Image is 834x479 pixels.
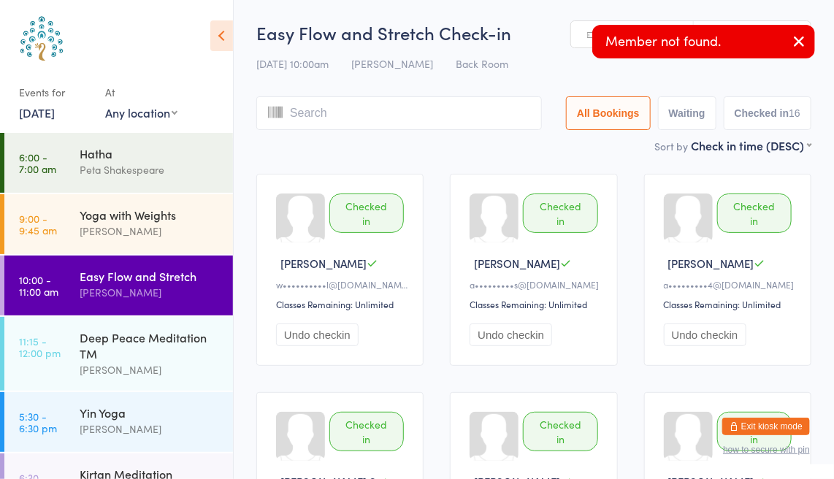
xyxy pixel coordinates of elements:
button: Waiting [658,96,716,130]
h2: Easy Flow and Stretch Check-in [256,20,811,45]
div: Checked in [523,193,597,233]
div: [PERSON_NAME] [80,421,221,437]
input: Search [256,96,542,130]
button: Exit kiosk mode [722,418,810,435]
a: 11:15 -12:00 pmDeep Peace Meditation TM[PERSON_NAME] [4,317,233,391]
div: a•••••••••s@[DOMAIN_NAME] [470,278,602,291]
div: Yoga with Weights [80,207,221,223]
a: [DATE] [19,104,55,120]
div: Classes Remaining: Unlimited [276,298,408,310]
a: 10:00 -11:00 amEasy Flow and Stretch[PERSON_NAME] [4,256,233,315]
span: [PERSON_NAME] [280,256,367,271]
button: Undo checkin [664,323,746,346]
div: Checked in [329,412,404,451]
span: Back Room [456,56,508,71]
div: Hatha [80,145,221,161]
a: 6:00 -7:00 amHathaPeta Shakespeare [4,133,233,193]
button: Undo checkin [276,323,359,346]
div: Checked in [523,412,597,451]
time: 11:15 - 12:00 pm [19,335,61,359]
div: [PERSON_NAME] [80,361,221,378]
div: Classes Remaining: Unlimited [470,298,602,310]
div: 16 [789,107,800,119]
div: Checked in [717,193,792,233]
span: [PERSON_NAME] [351,56,433,71]
div: Deep Peace Meditation TM [80,329,221,361]
span: [PERSON_NAME] [474,256,560,271]
time: 9:00 - 9:45 am [19,212,57,236]
div: Any location [105,104,177,120]
div: Peta Shakespeare [80,161,221,178]
div: At [105,80,177,104]
button: All Bookings [566,96,651,130]
div: Checked in [717,412,792,451]
div: a•••••••••4@[DOMAIN_NAME] [664,278,796,291]
button: how to secure with pin [723,445,810,455]
time: 6:00 - 7:00 am [19,151,56,175]
div: w••••••••••l@[DOMAIN_NAME] [276,278,408,291]
span: [PERSON_NAME] [668,256,754,271]
label: Sort by [654,139,688,153]
div: Member not found. [592,25,815,58]
img: Australian School of Meditation & Yoga [15,11,69,66]
button: Checked in16 [724,96,811,130]
div: Events for [19,80,91,104]
span: [DATE] 10:00am [256,56,329,71]
time: 10:00 - 11:00 am [19,274,58,297]
div: Checked in [329,193,404,233]
button: Undo checkin [470,323,552,346]
a: 9:00 -9:45 amYoga with Weights[PERSON_NAME] [4,194,233,254]
div: Check in time (DESC) [691,137,811,153]
div: Yin Yoga [80,405,221,421]
div: Easy Flow and Stretch [80,268,221,284]
div: Classes Remaining: Unlimited [664,298,796,310]
div: [PERSON_NAME] [80,284,221,301]
time: 5:30 - 6:30 pm [19,410,57,434]
div: [PERSON_NAME] [80,223,221,239]
a: 5:30 -6:30 pmYin Yoga[PERSON_NAME] [4,392,233,452]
